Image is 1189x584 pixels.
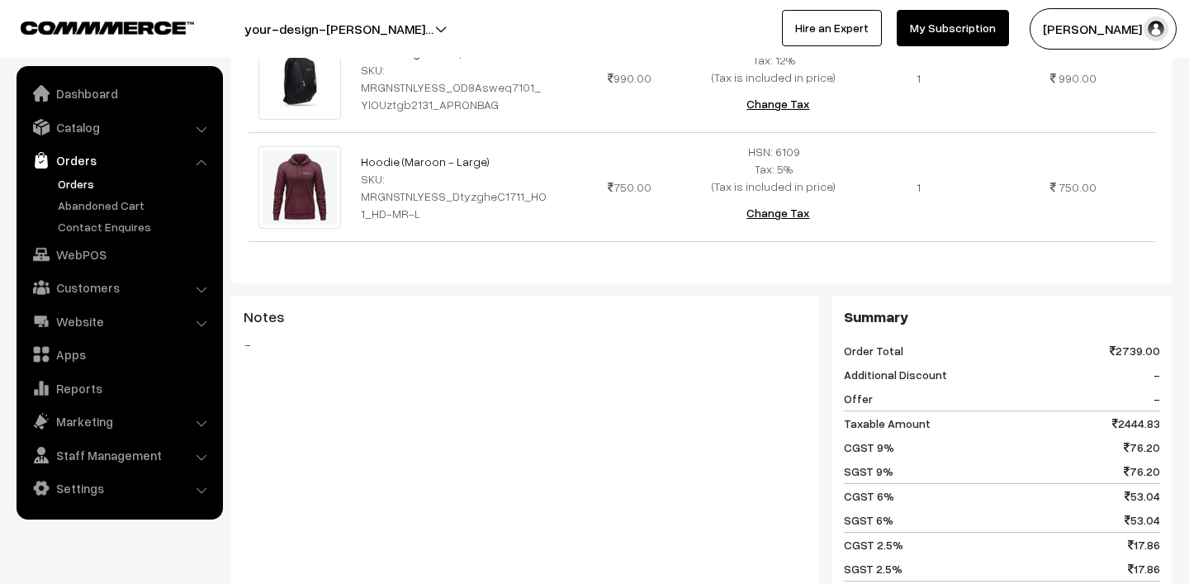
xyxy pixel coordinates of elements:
span: 1 [917,71,921,85]
a: Customers [21,273,217,302]
h3: Notes [244,308,807,326]
span: HSN: 6109 Tax: 5% (Tax is included in price) [712,145,836,193]
span: 990.00 [608,71,651,85]
a: Abandoned Cart [54,197,217,214]
span: - [1153,390,1160,407]
a: COMMMERCE [21,17,165,36]
span: CGST 9% [844,439,894,456]
a: Hire an Expert [782,10,882,46]
a: Apps [21,339,217,369]
span: 53.04 [1125,511,1160,529]
img: 17201668423999MS-Backpack.png [258,37,342,121]
blockquote: - [244,335,807,354]
span: 750.00 [1059,180,1097,194]
a: My Subscription [897,10,1009,46]
span: 17.86 [1128,560,1160,577]
a: Website [21,306,217,336]
span: 990.00 [1059,71,1097,85]
button: [PERSON_NAME] N.P [1030,8,1177,50]
span: SGST 6% [844,511,893,529]
span: Additional Discount [844,366,947,383]
button: Change Tax [733,195,822,231]
a: WebPOS [21,240,217,269]
a: Hoodie (Maroon - Large) [361,154,490,169]
button: your-design-[PERSON_NAME]… [187,8,491,50]
a: Catalog [21,112,217,142]
span: CGST 2.5% [844,536,903,553]
div: SKU: MRGNSTNLYESS_OD8Asweq7101_YlOUztgb2131_APRONBAG [361,61,547,113]
span: - [1153,366,1160,383]
span: SGST 2.5% [844,560,902,577]
span: 1 [917,180,921,194]
span: 750.00 [608,180,651,194]
a: Dashboard [21,78,217,108]
span: 17.86 [1128,536,1160,553]
a: Reports [21,373,217,403]
span: HSN: 4202 Tax: 12% (Tax is included in price) [712,36,836,84]
a: Staff Management [21,440,217,470]
span: CGST 6% [844,487,894,505]
img: user [1144,17,1168,41]
span: 76.20 [1124,439,1160,456]
img: 1717690220445511167713186763f7005b65a0e3hd_mrn.jpg [258,146,342,230]
h3: Summary [844,308,1160,326]
a: Settings [21,473,217,503]
span: 53.04 [1125,487,1160,505]
span: 2739.00 [1110,342,1160,359]
span: Order Total [844,342,903,359]
div: SKU: MRGNSTNLYESS_DtyzgheC1711_HO1_HD-MR-L [361,170,547,222]
span: SGST 9% [844,463,893,480]
img: COMMMERCE [21,21,194,34]
a: Marketing [21,406,217,436]
button: Change Tax [733,86,822,122]
a: Orders [54,175,217,192]
a: Orders [21,145,217,175]
span: Offer [844,390,873,407]
a: Feather Light Backpack [361,45,486,59]
span: Taxable Amount [844,415,931,432]
a: Contact Enquires [54,218,217,235]
span: 76.20 [1124,463,1160,480]
span: 2444.83 [1112,415,1160,432]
